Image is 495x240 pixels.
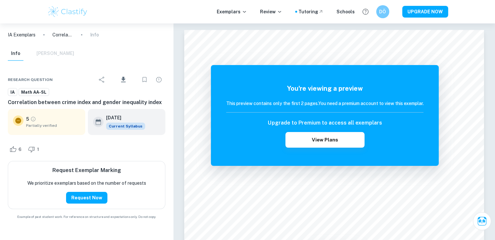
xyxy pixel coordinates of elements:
h6: Upgrade to Premium to access all exemplars [268,119,382,127]
span: IA [8,89,17,96]
div: Report issue [152,73,165,86]
button: Help and Feedback [360,6,371,17]
h6: [DATE] [106,114,140,121]
p: Exemplars [217,8,247,15]
button: Ask Clai [473,212,491,230]
p: Info [90,31,99,38]
p: 5 [26,115,29,123]
span: 6 [15,146,25,153]
a: Math AA-SL [19,88,49,96]
span: Math AA-SL [19,89,49,96]
button: View Plans [285,132,364,148]
button: Request Now [66,192,107,204]
h5: You're viewing a preview [226,84,423,93]
div: Download [110,71,137,88]
img: Clastify logo [47,5,89,18]
button: DÖ [376,5,389,18]
div: Share [95,73,108,86]
div: Like [8,144,25,154]
h6: DÖ [379,8,386,15]
a: IA Exemplars [8,31,35,38]
h6: Correlation between crime index and gender inequality index [8,99,165,106]
span: Example of past student work. For reference on structure and expectations only. Do not copy. [8,214,165,219]
span: Partially verified [26,123,80,128]
a: IA [8,88,17,96]
a: Grade partially verified [30,116,36,122]
button: Info [8,47,23,61]
p: We prioritize exemplars based on the number of requests [27,180,146,187]
button: UPGRADE NOW [402,6,448,18]
a: Tutoring [298,8,323,15]
a: Schools [337,8,355,15]
h6: This preview contains only the first 2 pages. You need a premium account to view this exemplar. [226,100,423,107]
div: Bookmark [138,73,151,86]
div: Dislike [26,144,43,154]
p: Correlation between crime index and gender inequality index [52,31,73,38]
span: Current Syllabus [106,123,145,130]
h6: Request Exemplar Marking [52,167,121,174]
span: 1 [34,146,43,153]
p: Review [260,8,282,15]
div: This exemplar is based on the current syllabus. Feel free to refer to it for inspiration/ideas wh... [106,123,145,130]
span: Research question [8,77,53,83]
